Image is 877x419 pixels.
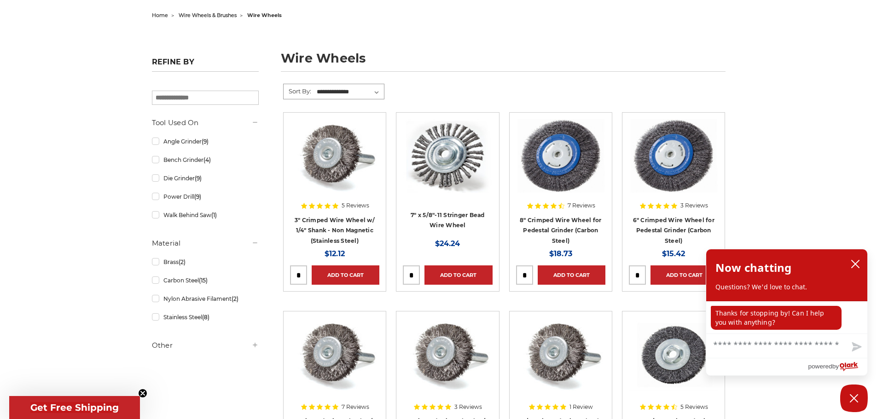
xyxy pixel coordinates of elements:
h1: wire wheels [281,52,726,72]
div: Get Free ShippingClose teaser [9,396,140,419]
img: 7" x 5/8"-11 Stringer Bead Wire Wheel [403,119,492,193]
span: (2) [232,295,238,302]
button: Send message [844,337,867,358]
img: Crimped Wire Wheel with Shank [290,318,379,391]
img: Crimped Wire Wheel with Shank Non Magnetic [290,119,379,193]
a: Walk Behind Saw [152,207,259,223]
a: 3" Crimped Wire Wheel w/ 1/4" Shank - Non Magnetic (Stainless Steel) [295,217,375,244]
a: 8" Crimped Wire Wheel for Pedestal Grinder (Carbon Steel) [520,217,601,244]
a: Brass [152,254,259,270]
button: Close teaser [138,389,147,398]
label: Sort By: [284,84,311,98]
a: 8" Crimped Wire Wheel for Pedestal Grinder [516,119,605,237]
span: by [832,361,839,372]
a: Carbon Steel [152,272,259,288]
a: Add to Cart [538,265,605,285]
a: Add to Cart [650,265,718,285]
span: (1) [211,212,217,218]
span: (2) [179,258,186,265]
span: wire wheels [247,12,282,18]
div: olark chatbox [706,249,868,376]
a: Crimped Wire Wheel with Shank Non Magnetic [290,119,379,237]
span: (9) [194,193,201,200]
a: 6" Crimped Wire Wheel for Pedestal Grinder (Carbon Steel) [633,217,714,244]
span: $24.24 [435,239,460,248]
a: Die Grinder [152,170,259,186]
span: (4) [203,156,211,163]
a: 7" x 5/8"-11 Stringer Bead Wire Wheel [403,119,492,237]
a: Angle Grinder [152,133,259,149]
h5: Other [152,340,259,351]
h5: Tool Used On [152,117,259,128]
div: chat [706,301,867,333]
p: Thanks for stopping by! Can I help you with anything? [711,306,842,330]
a: Bench Grinder [152,152,259,168]
a: Add to Cart [312,265,379,285]
a: home [152,12,168,18]
img: Crimped Wire Wheel with Shank [403,318,492,391]
img: Crimped Wire Wheel with Shank [516,318,605,391]
span: (9) [195,175,202,182]
span: (8) [202,314,209,321]
button: Close Chatbox [840,385,868,412]
img: 6" Crimped Wire Wheel for Pedestal Grinder [629,119,718,193]
a: Powered by Olark [808,358,867,375]
h5: Refine by [152,57,259,72]
span: powered [808,361,832,372]
img: 4" x 5/8"-11 Crimped Wire Wheel Brush (Carbon Steel) [629,318,718,391]
span: $15.42 [662,249,685,258]
span: (9) [202,138,209,145]
a: wire wheels & brushes [179,12,237,18]
span: $12.12 [325,249,345,258]
span: Get Free Shipping [30,402,119,413]
a: Stainless Steel [152,309,259,325]
h5: Material [152,238,259,249]
span: (15) [199,277,208,284]
a: Add to Cart [424,265,492,285]
p: Questions? We'd love to chat. [715,282,858,292]
button: close chatbox [848,257,863,271]
a: 6" Crimped Wire Wheel for Pedestal Grinder [629,119,718,237]
select: Sort By: [315,85,384,99]
h2: Now chatting [715,258,791,277]
img: 8" Crimped Wire Wheel for Pedestal Grinder [516,119,605,193]
a: Power Drill [152,189,259,205]
a: Nylon Abrasive Filament [152,291,259,307]
span: $18.73 [549,249,572,258]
